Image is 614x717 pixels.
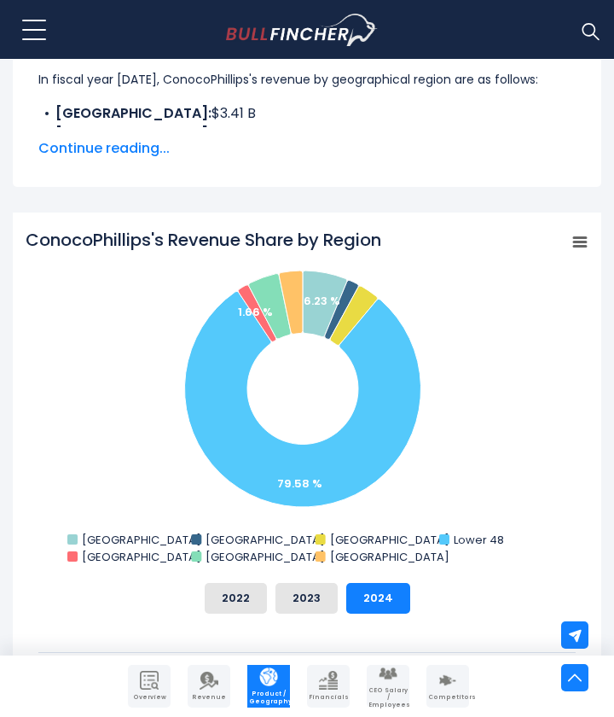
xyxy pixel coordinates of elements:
button: 2023 [275,583,338,614]
text: 1.66 % [238,304,273,320]
a: Company Revenue [188,665,230,708]
text: [GEOGRAPHIC_DATA] [330,532,449,548]
img: Bullfincher logo [226,14,379,46]
b: [GEOGRAPHIC_DATA]: [55,124,211,143]
p: In fiscal year [DATE], ConocoPhillips's revenue by geographical region are as follows: [38,69,576,90]
text: [GEOGRAPHIC_DATA] [330,549,449,565]
text: [GEOGRAPHIC_DATA] [206,532,325,548]
a: Company Product/Geography [247,665,290,708]
span: CEO Salary / Employees [368,687,408,708]
a: Company Competitors [426,665,469,708]
a: Company Employees [367,665,409,708]
text: [GEOGRAPHIC_DATA] [82,532,201,548]
text: [GEOGRAPHIC_DATA] [82,549,201,565]
span: Competitors [428,694,467,701]
a: Company Overview [128,665,171,708]
span: Financials [309,694,348,701]
tspan: ConocoPhillips's Revenue Share by Region [26,228,381,252]
text: [GEOGRAPHIC_DATA] [206,549,325,565]
a: Go to homepage [226,14,409,46]
span: Revenue [189,694,229,701]
button: 2022 [205,583,267,614]
span: Product / Geography [249,691,288,705]
b: [GEOGRAPHIC_DATA]: [55,103,211,123]
text: 6.23 % [304,293,340,309]
text: 79.58 % [277,475,322,492]
button: 2024 [346,583,410,614]
li: $3.41 B [38,103,576,124]
a: Company Financials [307,665,350,708]
li: $939.00 M [38,124,576,144]
span: Overview [130,694,169,701]
span: Continue reading... [38,138,576,159]
text: Lower 48 [454,532,504,548]
svg: ConocoPhillips's Revenue Share by Region [26,228,588,569]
